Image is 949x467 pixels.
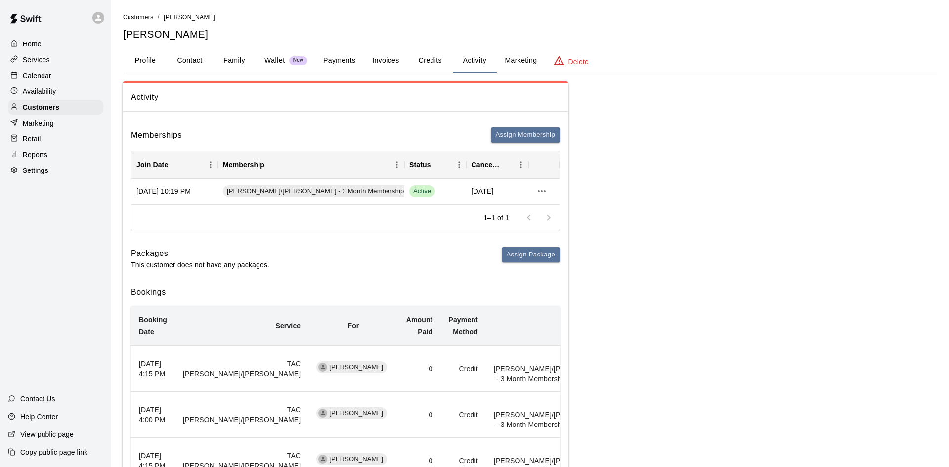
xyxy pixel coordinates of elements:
[23,166,48,175] p: Settings
[168,49,212,73] button: Contact
[164,14,215,21] span: [PERSON_NAME]
[325,455,387,464] span: [PERSON_NAME]
[318,455,327,464] div: Jace LOEB
[203,157,218,172] button: Menu
[123,13,154,21] a: Customers
[398,392,441,438] td: 0
[20,447,87,457] p: Copy public page link
[223,185,453,197] a: Tom/Mike - 3 Month Membership - 2x per week
[275,322,301,330] b: Service
[131,91,560,104] span: Activity
[472,151,500,178] div: Cancel Date
[8,84,103,99] a: Availability
[23,134,41,144] p: Retail
[8,116,103,130] a: Marketing
[8,68,103,83] a: Calendar
[131,151,218,178] div: Join Date
[158,12,160,22] li: /
[123,14,154,21] span: Customers
[409,187,435,196] span: Active
[23,55,50,65] p: Services
[440,346,485,392] td: Credit
[123,49,168,73] button: Profile
[404,151,467,178] div: Status
[318,363,327,372] div: Jace LOEB
[123,28,937,41] h5: [PERSON_NAME]
[264,55,285,66] p: Wallet
[325,409,387,418] span: [PERSON_NAME]
[131,129,182,142] h6: Memberships
[218,151,404,178] div: Membership
[325,363,387,372] span: [PERSON_NAME]
[8,100,103,115] a: Customers
[514,157,528,172] button: Menu
[139,316,167,336] b: Booking Date
[406,316,433,336] b: Amount Paid
[486,346,619,392] td: 1 from [PERSON_NAME]/[PERSON_NAME] - 3 Month Membership - 2x per week
[23,71,51,81] p: Calendar
[23,150,47,160] p: Reports
[431,158,445,171] button: Sort
[315,49,363,73] button: Payments
[123,49,937,73] div: basic tabs example
[491,127,560,143] button: Assign Membership
[500,158,514,171] button: Sort
[408,49,452,73] button: Credits
[131,286,560,298] h6: Bookings
[131,179,218,205] div: [DATE] 10:19 PM
[452,49,497,73] button: Activity
[20,429,74,439] p: View public page
[483,213,509,223] p: 1–1 of 1
[131,392,175,438] th: [DATE] 4:00 PM
[389,157,404,172] button: Menu
[533,183,550,200] button: more actions
[497,49,545,73] button: Marketing
[398,346,441,392] td: 0
[20,394,55,404] p: Contact Us
[486,392,619,438] td: 1 from [PERSON_NAME]/[PERSON_NAME] - 3 Month Membership - 2x per week
[318,409,327,418] div: Jace LOEB
[136,151,168,178] div: Join Date
[472,186,494,196] span: [DATE]
[502,247,560,262] button: Assign Package
[8,52,103,67] a: Services
[409,185,435,197] span: Active
[23,102,59,112] p: Customers
[223,151,264,178] div: Membership
[8,163,103,178] a: Settings
[452,157,467,172] button: Menu
[467,151,529,178] div: Cancel Date
[8,147,103,162] a: Reports
[131,260,269,270] p: This customer does not have any packages.
[568,57,589,67] p: Delete
[264,158,278,171] button: Sort
[363,49,408,73] button: Invoices
[131,247,269,260] h6: Packages
[212,49,257,73] button: Family
[168,158,182,171] button: Sort
[289,57,307,64] span: New
[8,37,103,51] a: Home
[175,392,308,438] td: TAC [PERSON_NAME]/[PERSON_NAME]
[20,412,58,422] p: Help Center
[23,86,56,96] p: Availability
[409,151,431,178] div: Status
[223,187,449,196] span: [PERSON_NAME]/[PERSON_NAME] - 3 Month Membership - 2x per week
[448,316,477,336] b: Payment Method
[23,118,54,128] p: Marketing
[123,12,937,23] nav: breadcrumb
[23,39,42,49] p: Home
[8,131,103,146] a: Retail
[131,346,175,392] th: [DATE] 4:15 PM
[347,322,359,330] b: For
[440,392,485,438] td: Credit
